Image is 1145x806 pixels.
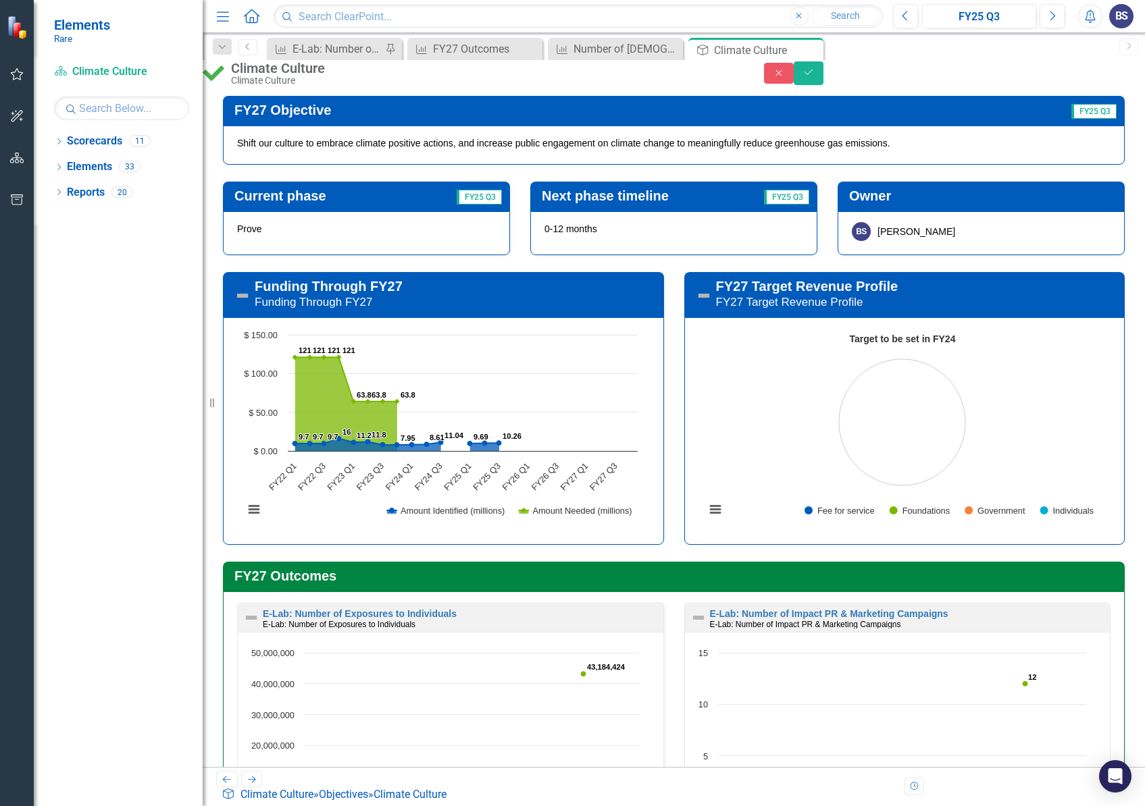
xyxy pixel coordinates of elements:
a: Funding Through FY27 [255,279,403,294]
strong: GOAL: Measure Culture Shift [3,164,153,176]
text: 121 [328,346,340,354]
strong: measurably [528,56,588,68]
img: ClearPoint Strategy [6,15,31,40]
small: Rare [54,33,110,44]
a: FY27 Target Revenue Profile [716,279,898,294]
path: FY24 Q3, 11.04. Amount Identified (millions). [438,439,444,445]
div: Open Intercom Messenger [1099,760,1131,792]
div: Climate Culture [714,42,820,59]
button: Show Amount Needed (millions) [519,506,632,516]
text: FY24 Q1 [384,461,415,493]
text: 121 [299,346,311,354]
text: $ 150.00 [244,330,278,340]
h3: Next phase timeline [542,188,738,203]
a: FY27 Outcomes [411,41,539,57]
path: FY22 Q3, 121. Amount Needed (millions). [322,354,327,360]
path: FY24 Q2, 8.61. Amount Identified (millions). [424,441,430,447]
h3: FY27 Objective [234,103,831,117]
button: Show Foundations [890,506,950,516]
svg: Interactive chart [698,328,1106,531]
text: 30,000,000 [251,710,295,720]
path: FY23 Q1, 63.8. Amount Needed (millions). [351,399,357,404]
path: FY23 Q4, 7.95. Amount Identified (millions). [395,442,400,448]
a: E-Lab: Number of Active Partners [270,41,382,57]
strong: when you understand the audience [441,24,622,35]
path: FY25 Q2, 10.05. Amount Identified (millions). [482,441,488,446]
a: Objectives [319,788,368,801]
text: 63.8 [401,391,415,399]
strong: bringing more foundations into funding [380,121,583,132]
path: FY23 Q3, 63.8. Amount Needed (millions). [380,399,386,404]
path: FY25 Q3, 10.26. Amount Identified (millions). [497,440,502,446]
svg: Interactive chart [237,328,644,531]
g: FY27 Target, series 2 of 2. Line with 3 data points. [361,672,586,677]
text: 16 [342,428,351,436]
button: Show Government [965,506,1025,516]
button: BS [1109,4,1134,28]
text: 50,000,000 [251,648,295,658]
div: Climate Culture [231,61,737,76]
text: Foundations [902,506,949,516]
text: Fee for service [817,506,875,516]
input: Search ClearPoint... [274,5,882,28]
a: Climate Culture [240,788,313,801]
text: $ 50.00 [249,408,278,418]
button: Show Fee for service [805,506,875,516]
path: FY22 Q2, 9.7. Amount Identified (millions). [307,441,313,446]
path: FY25 Q1, 9.69. Amount Identified (millions). [467,441,473,446]
input: Search Below... [54,97,189,120]
text: FY23 Q1 [325,461,357,493]
h3: Current phase [234,188,413,203]
path: FY23 Q2, 11.8. Amount Identified (millions). [365,439,371,445]
a: Scorecards [67,134,122,149]
div: 20 [111,186,133,198]
text: 11.2 [357,431,372,439]
li: We’re learning that the EC is clarifying for funders and may result in our collective work. [57,119,665,151]
div: BS [852,222,871,241]
small: Funding Through FY27 [255,296,373,308]
text: FY25 Q1 [442,461,474,493]
button: Search [812,7,880,26]
h3: Owner [849,188,1118,203]
text: Government [977,506,1025,516]
a: Climate Culture [54,64,189,80]
path: FY22 Q4, 121. Amount Needed (millions). [336,354,342,360]
div: FY25 Q3 [927,9,1032,25]
div: » » [222,787,452,803]
text: 43,184,424 [587,663,626,671]
path: FY22 Q1, 9.7. Amount Identified (millions). [292,441,298,446]
div: [PERSON_NAME] [877,225,955,238]
path: FY22 Q2, 121. Amount Needed (millions). [307,354,313,360]
path: FY22 Q4, 16. Amount Identified (millions). [336,436,342,441]
span: Prove [237,223,262,234]
text: 8.61 [430,433,444,441]
path: FY22 Q3, 9.7. Amount Identified (millions). [322,441,327,446]
text: FY23 Q3 [354,461,386,493]
div: Number of [DEMOGRAPHIC_DATA] engaged [574,41,680,57]
a: Reports [67,185,105,200]
small: E-Lab: Number of Impact PR & Marketing Campaigns [710,620,901,629]
strong: right messages and moments [238,24,390,35]
div: 33 [119,161,141,173]
span: Elements [54,17,110,33]
text: 40,000,000 [251,679,295,689]
text: FY26 Q1 [500,461,532,493]
span: FY25 Q3 [457,190,502,205]
small: E-Lab: Number of Exposures to Individuals [263,620,415,629]
img: Not Defined [234,288,251,304]
button: FY25 Q3 [922,4,1037,28]
text: Amount Identified (millions) [401,506,505,516]
button: Show Amount Identified (millions) [387,506,505,516]
text: 121 [313,346,326,354]
path: FY22 Q1, 121. Amount Needed (millions). [292,354,298,360]
text: 9.7 [313,433,324,441]
path: FY2024, 43,184,424. FY27 Target. [581,672,586,677]
strong: Unscripted Task Force [307,88,422,100]
text: 12 [1028,673,1036,681]
a: E-Lab: Number of Impact PR & Marketing Campaigns [710,608,948,619]
path: FY24 Q1, 8.15. Amount Identified (millions). [409,442,415,448]
text: 11.04 [444,431,464,439]
li: We’re beginning work on the fifth round of the Climate Culture Index, and we’re interested to lea... [30,189,665,221]
text: 20,000,000 [251,741,295,751]
a: Number of [DEMOGRAPHIC_DATA] engaged [551,41,680,57]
